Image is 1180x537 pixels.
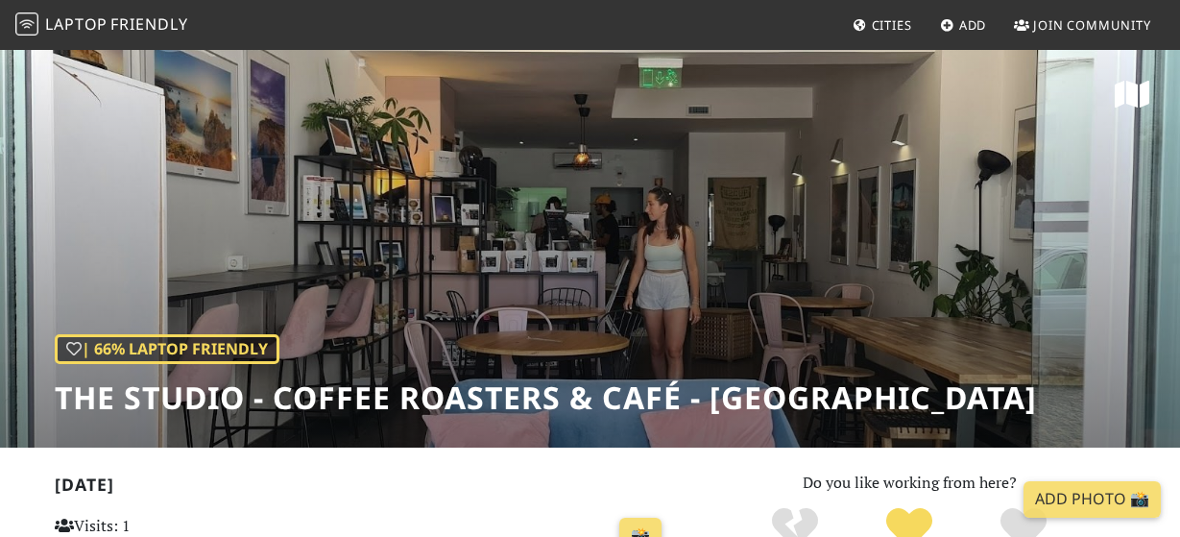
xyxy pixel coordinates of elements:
[932,8,995,42] a: Add
[872,16,912,34] span: Cities
[959,16,987,34] span: Add
[693,471,1126,496] p: Do you like working from here?
[45,13,108,35] span: Laptop
[1006,8,1159,42] a: Join Community
[55,475,670,502] h2: [DATE]
[55,379,1037,416] h1: The Studio - Coffee Roasters & Café - [GEOGRAPHIC_DATA]
[845,8,920,42] a: Cities
[15,12,38,36] img: LaptopFriendly
[55,334,279,365] div: | 66% Laptop Friendly
[15,9,188,42] a: LaptopFriendly LaptopFriendly
[1023,481,1161,518] a: Add Photo 📸
[1033,16,1151,34] span: Join Community
[110,13,187,35] span: Friendly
